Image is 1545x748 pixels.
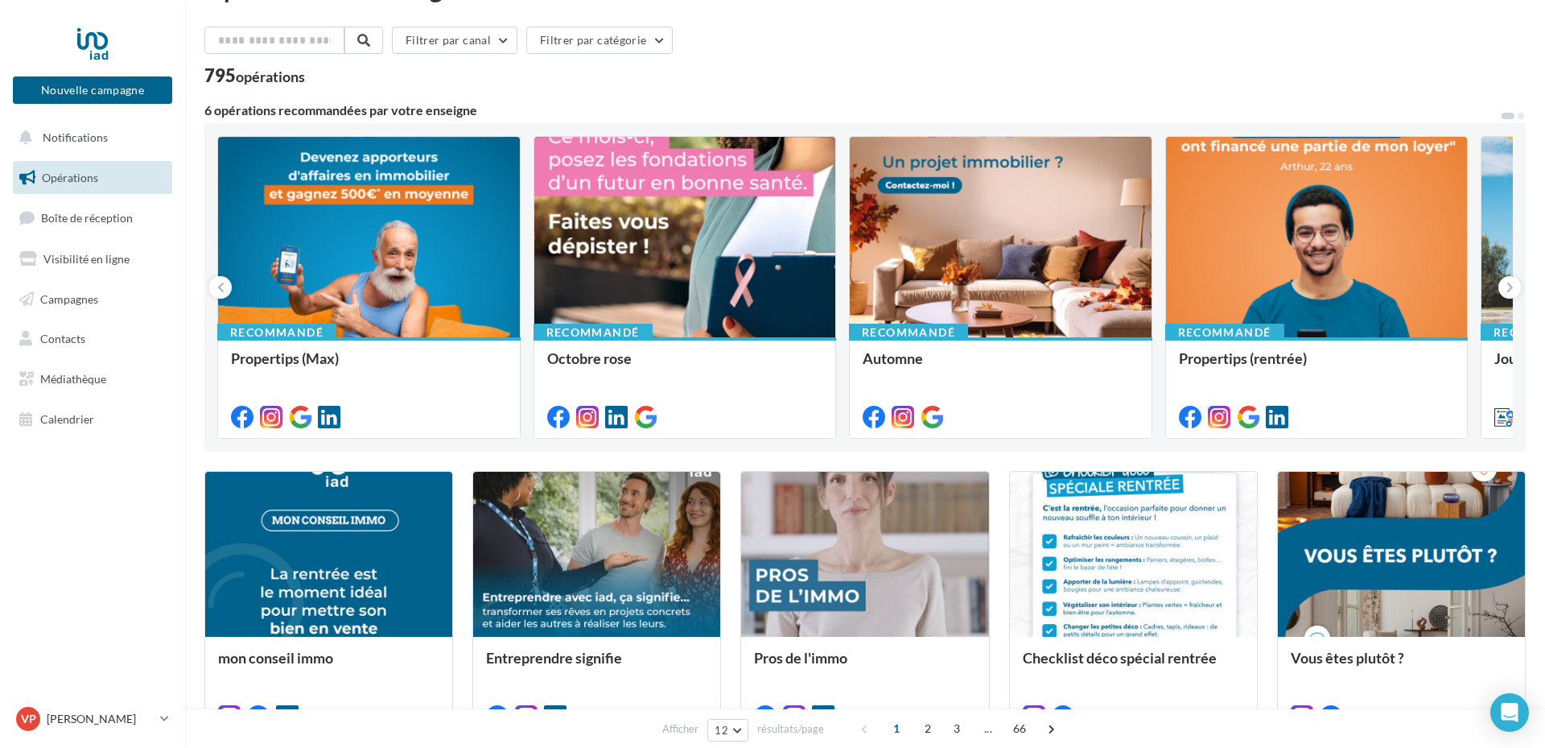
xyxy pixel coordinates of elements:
a: Opérations [10,161,175,195]
div: Entreprendre signifie [486,650,707,682]
div: 6 opérations recommandées par votre enseigne [204,104,1500,117]
div: Pros de l'immo [754,650,975,682]
button: Notifications [10,121,169,155]
button: Nouvelle campagne [13,76,172,104]
span: Campagnes [40,291,98,305]
div: Octobre rose [547,350,823,382]
div: Automne [863,350,1139,382]
span: Contacts [40,332,85,345]
div: 795 [204,67,305,85]
p: [PERSON_NAME] [47,711,154,727]
span: Boîte de réception [41,211,133,225]
div: Recommandé [849,324,968,341]
span: Visibilité en ligne [43,252,130,266]
a: Visibilité en ligne [10,242,175,276]
span: 2 [915,716,941,742]
div: Recommandé [217,324,336,341]
span: Calendrier [40,412,94,426]
div: Recommandé [1165,324,1284,341]
span: 3 [944,716,970,742]
span: 12 [715,724,728,737]
span: 1 [884,716,909,742]
a: VP [PERSON_NAME] [13,704,172,734]
div: mon conseil immo [218,650,439,682]
a: Calendrier [10,403,175,436]
span: VP [21,711,36,727]
div: opérations [236,69,305,84]
span: 66 [1007,716,1033,742]
a: Campagnes [10,283,175,316]
div: Checklist déco spécial rentrée [1023,650,1244,682]
a: Contacts [10,322,175,356]
div: Vous êtes plutôt ? [1291,650,1512,682]
button: Filtrer par catégorie [526,27,673,54]
a: Boîte de réception [10,200,175,235]
button: Filtrer par canal [392,27,517,54]
span: Médiathèque [40,372,106,386]
a: Médiathèque [10,362,175,396]
div: Propertips (rentrée) [1179,350,1455,382]
span: Afficher [662,721,698,737]
span: Notifications [43,130,108,144]
div: Open Intercom Messenger [1490,693,1529,732]
span: résultats/page [757,721,824,737]
button: 12 [707,719,748,742]
span: Opérations [42,171,98,184]
span: ... [975,716,1001,742]
div: Propertips (Max) [231,350,507,382]
div: Recommandé [534,324,653,341]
